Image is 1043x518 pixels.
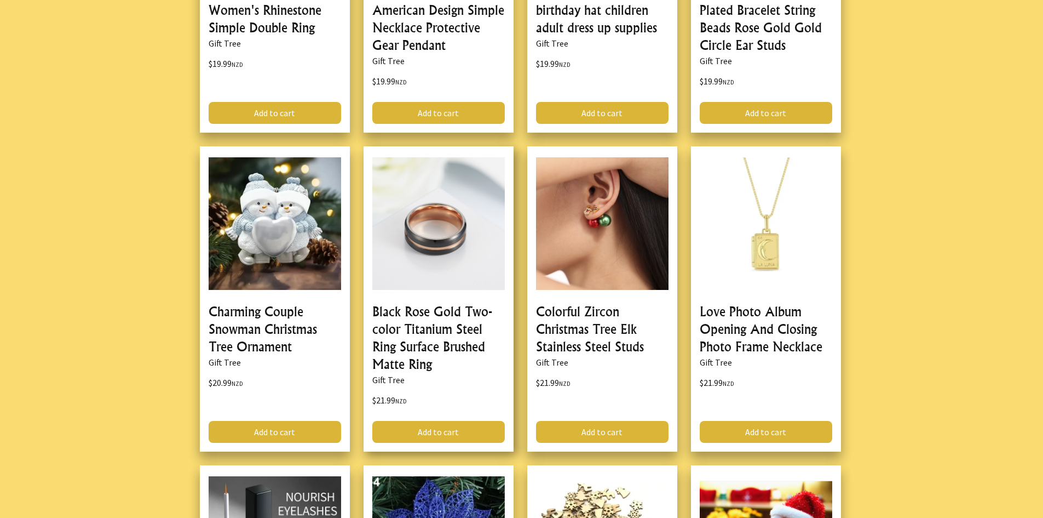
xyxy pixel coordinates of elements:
[372,421,505,443] a: Add to cart
[209,102,341,124] a: Add to cart
[700,102,832,124] a: Add to cart
[536,421,669,443] a: Add to cart
[372,102,505,124] a: Add to cart
[209,421,341,443] a: Add to cart
[536,102,669,124] a: Add to cart
[700,421,832,443] a: Add to cart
